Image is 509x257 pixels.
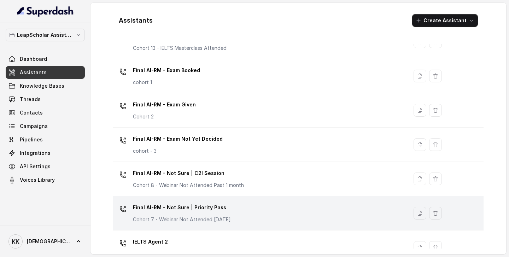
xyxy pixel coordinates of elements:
p: Final AI-RM - Not Sure | C2I Session [133,168,244,179]
p: Cohort 2 [133,113,196,120]
span: Integrations [20,150,51,157]
button: Create Assistant [412,14,478,27]
button: LeapScholar Assistant [6,29,85,41]
a: [DEMOGRAPHIC_DATA] [6,232,85,251]
text: KK [12,238,19,245]
span: Pipelines [20,136,43,143]
p: IELTS Agent 2 [133,236,211,247]
span: [DEMOGRAPHIC_DATA] [27,238,71,245]
span: Threads [20,96,41,103]
a: Knowledge Bases [6,80,85,92]
span: Voices Library [20,176,55,183]
img: light.svg [17,6,74,17]
a: Campaigns [6,120,85,133]
p: Final AI-RM - Exam Not Yet Decided [133,133,223,145]
a: Voices Library [6,174,85,186]
a: Pipelines [6,133,85,146]
span: Dashboard [20,56,47,63]
a: Dashboard [6,53,85,65]
p: cohort 1 [133,79,200,86]
span: Contacts [20,109,43,116]
h1: Assistants [119,15,153,26]
span: API Settings [20,163,51,170]
a: Assistants [6,66,85,79]
p: Final AI-RM - Exam Booked [133,65,200,76]
a: Integrations [6,147,85,159]
span: Knowledge Bases [20,82,64,89]
p: Final AI-RM - Not Sure | Priority Pass [133,202,231,213]
span: Campaigns [20,123,48,130]
p: Cohort 13 - IELTS Masterclass Attended [133,45,227,52]
a: Contacts [6,106,85,119]
p: Cohort 8 - Webinar Not Attended Past 1 month [133,182,244,189]
a: API Settings [6,160,85,173]
span: Assistants [20,69,47,76]
p: Final AI-RM - Exam Given [133,99,196,110]
p: LeapScholar Assistant [17,31,74,39]
p: Cohort 7 - Webinar Not Attended [DATE] [133,216,231,223]
a: Threads [6,93,85,106]
p: cohort - 3 [133,147,223,154]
